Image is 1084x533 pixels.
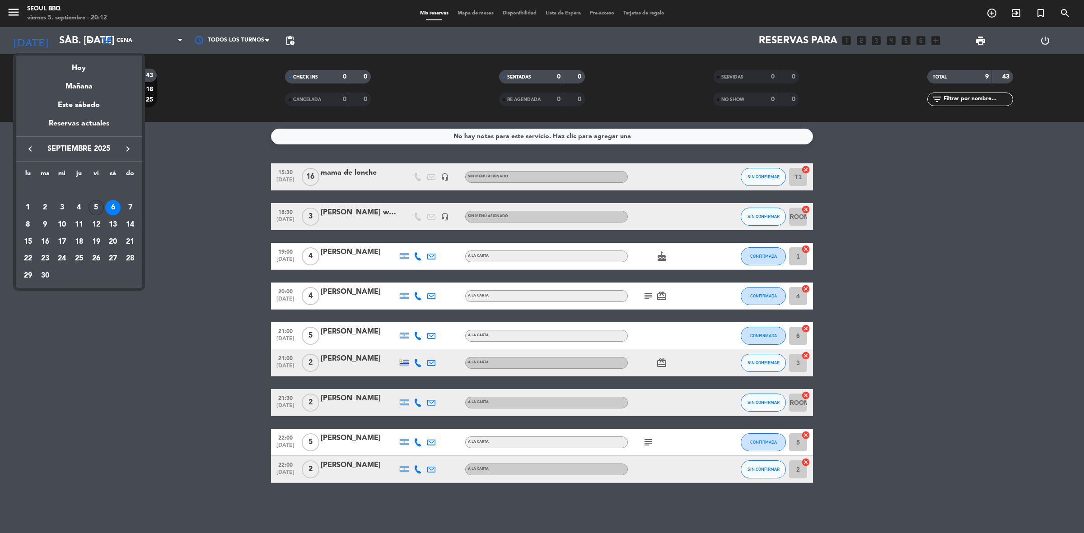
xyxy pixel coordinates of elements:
div: 24 [54,251,70,267]
div: Reservas actuales [16,118,142,136]
div: 18 [71,234,87,250]
td: 28 de septiembre de 2025 [121,250,139,268]
td: 22 de septiembre de 2025 [19,250,37,268]
div: 10 [54,217,70,232]
th: sábado [105,168,122,182]
div: 5 [89,200,104,215]
div: 15 [20,234,36,250]
div: 30 [37,268,53,283]
td: 8 de septiembre de 2025 [19,216,37,233]
div: 25 [71,251,87,267]
div: 7 [122,200,138,215]
td: 3 de septiembre de 2025 [53,199,70,217]
td: 4 de septiembre de 2025 [70,199,88,217]
td: 9 de septiembre de 2025 [37,216,54,233]
td: 27 de septiembre de 2025 [105,250,122,268]
td: 10 de septiembre de 2025 [53,216,70,233]
td: 6 de septiembre de 2025 [105,199,122,217]
td: 2 de septiembre de 2025 [37,199,54,217]
div: 28 [122,251,138,267]
td: 25 de septiembre de 2025 [70,250,88,268]
td: 24 de septiembre de 2025 [53,250,70,268]
th: miércoles [53,168,70,182]
td: SEP. [19,182,139,199]
th: lunes [19,168,37,182]
div: 29 [20,268,36,283]
button: keyboard_arrow_left [22,143,38,155]
td: 7 de septiembre de 2025 [121,199,139,217]
div: 21 [122,234,138,250]
div: 1 [20,200,36,215]
td: 19 de septiembre de 2025 [88,233,105,250]
th: viernes [88,168,105,182]
div: 22 [20,251,36,267]
div: 14 [122,217,138,232]
div: 8 [20,217,36,232]
td: 17 de septiembre de 2025 [53,233,70,250]
td: 12 de septiembre de 2025 [88,216,105,233]
td: 26 de septiembre de 2025 [88,250,105,268]
td: 1 de septiembre de 2025 [19,199,37,217]
td: 20 de septiembre de 2025 [105,233,122,250]
th: jueves [70,168,88,182]
div: 11 [71,217,87,232]
div: Este sábado [16,93,142,118]
td: 13 de septiembre de 2025 [105,216,122,233]
div: 26 [89,251,104,267]
td: 15 de septiembre de 2025 [19,233,37,250]
div: 9 [37,217,53,232]
div: Mañana [16,74,142,93]
td: 29 de septiembre de 2025 [19,267,37,284]
div: 16 [37,234,53,250]
div: 2 [37,200,53,215]
div: 23 [37,251,53,267]
th: martes [37,168,54,182]
div: 3 [54,200,70,215]
div: 20 [105,234,121,250]
div: Hoy [16,56,142,74]
span: septiembre 2025 [38,143,120,155]
td: 14 de septiembre de 2025 [121,216,139,233]
div: 27 [105,251,121,267]
td: 5 de septiembre de 2025 [88,199,105,217]
td: 11 de septiembre de 2025 [70,216,88,233]
td: 30 de septiembre de 2025 [37,267,54,284]
div: 4 [71,200,87,215]
td: 16 de septiembre de 2025 [37,233,54,250]
div: 19 [89,234,104,250]
i: keyboard_arrow_left [25,144,36,154]
td: 18 de septiembre de 2025 [70,233,88,250]
div: 12 [89,217,104,232]
th: domingo [121,168,139,182]
div: 17 [54,234,70,250]
td: 23 de septiembre de 2025 [37,250,54,268]
div: 13 [105,217,121,232]
i: keyboard_arrow_right [122,144,133,154]
button: keyboard_arrow_right [120,143,136,155]
div: 6 [105,200,121,215]
td: 21 de septiembre de 2025 [121,233,139,250]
